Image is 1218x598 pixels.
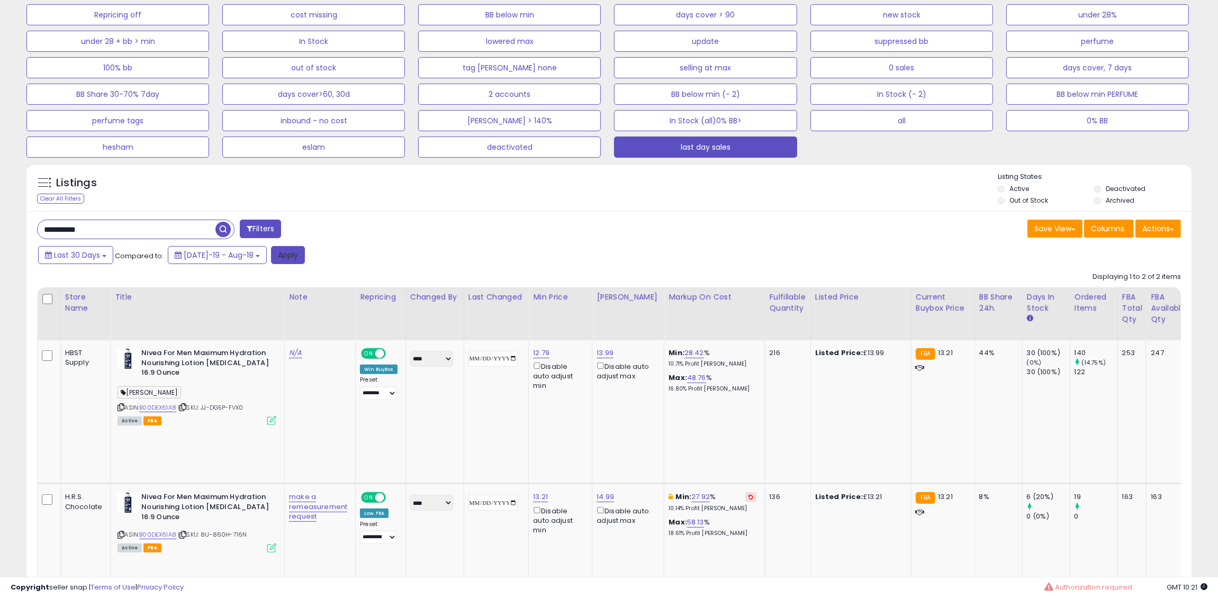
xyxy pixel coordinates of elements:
div: 253 [1122,348,1139,358]
a: 58.13 [687,517,704,528]
button: Columns [1084,220,1134,238]
button: In Stock [222,31,405,52]
div: 8% [979,492,1014,502]
button: update [614,31,797,52]
div: Clear All Filters [37,194,84,204]
b: Nivea For Men Maximum Hydration Nourishing Lotion [MEDICAL_DATA] 16.9 Ounce [141,348,270,380]
button: deactivated [418,137,601,158]
div: 163 [1151,492,1181,502]
div: Preset: [360,376,398,400]
span: ON [362,493,375,502]
div: HBST Supply [65,348,102,367]
div: Repricing [360,292,401,303]
div: FBA Available Qty [1151,292,1185,325]
button: lowered max [418,31,601,52]
button: Apply [271,246,305,264]
div: Markup on Cost [669,292,760,303]
a: 13.21 [533,492,548,502]
small: (0%) [1027,358,1042,367]
span: OFF [384,349,401,358]
b: Listed Price: [815,348,863,358]
button: [DATE]-19 - Aug-18 [168,246,267,264]
button: all [810,110,993,131]
div: Displaying 1 to 2 of 2 items [1093,272,1181,282]
button: days cover>60, 30d [222,84,405,105]
div: Disable auto adjust min [533,505,584,535]
span: All listings currently available for purchase on Amazon [118,416,142,425]
b: Max: [669,373,687,383]
div: 140 [1075,348,1117,358]
div: 30 (100%) [1027,348,1070,358]
div: Disable auto adjust max [597,505,656,525]
button: perfume tags [26,110,209,131]
div: 247 [1151,348,1181,358]
small: FBA [916,348,935,360]
button: 0% BB [1006,110,1189,131]
span: FBA [143,416,161,425]
div: Title [115,292,280,303]
span: OFF [384,493,401,502]
p: 16.80% Profit [PERSON_NAME] [669,385,756,393]
div: £13.21 [815,492,903,502]
div: Low. FBA [360,509,389,518]
button: perfume [1006,31,1189,52]
button: tag [PERSON_NAME] none [418,57,601,78]
button: eslam [222,137,405,158]
small: FBA [916,492,935,504]
small: (14.75%) [1081,358,1106,367]
div: Ordered Items [1075,292,1113,314]
button: Last 30 Days [38,246,113,264]
button: [PERSON_NAME] > 140% [418,110,601,131]
label: Active [1009,184,1029,193]
p: 18.61% Profit [PERSON_NAME] [669,530,756,537]
a: Terms of Use [91,582,136,592]
a: Privacy Policy [137,582,184,592]
div: ASIN: [118,492,276,551]
button: out of stock [222,57,405,78]
div: [PERSON_NAME] [597,292,660,303]
a: 12.79 [533,348,549,358]
span: Last 30 Days [54,250,100,260]
th: CSV column name: cust_attr_2_Changed by [405,287,464,340]
label: Out of Stock [1009,196,1048,205]
span: 13.21 [938,348,953,358]
div: Last Changed [468,292,525,303]
button: Save View [1027,220,1082,238]
div: % [669,373,756,393]
b: Max: [669,517,687,527]
div: BB Share 24h. [979,292,1018,314]
span: Compared to: [115,251,164,261]
a: 27.92 [691,492,710,502]
div: Disable auto adjust max [597,360,656,381]
div: Note [289,292,351,303]
a: 13.99 [597,348,613,358]
button: selling at max [614,57,797,78]
a: 28.42 [684,348,704,358]
button: Actions [1135,220,1181,238]
span: [DATE]-19 - Aug-18 [184,250,254,260]
b: Nivea For Men Maximum Hydration Nourishing Lotion [MEDICAL_DATA] 16.9 Ounce [141,492,270,524]
a: B00DEX61A8 [139,530,176,539]
small: Days In Stock. [1027,314,1033,323]
p: 10.71% Profit [PERSON_NAME] [669,360,756,368]
img: 41AJYEJr6tL._SL40_.jpg [118,348,139,369]
label: Deactivated [1106,184,1145,193]
span: | SKU: 8U-860H-716N [178,530,247,539]
div: 216 [769,348,802,358]
div: % [669,518,756,537]
button: 0 sales [810,57,993,78]
div: % [669,348,756,368]
button: BB Share 30-70% 7day [26,84,209,105]
b: Listed Price: [815,492,863,502]
div: 122 [1075,367,1117,377]
th: CSV column name: cust_attr_1_Last Changed [464,287,529,340]
a: N/A [289,348,302,358]
span: Columns [1091,223,1124,234]
div: 6 (20%) [1027,492,1070,502]
button: days cover > 90 [614,4,797,25]
div: ASIN: [118,348,276,424]
h5: Listings [56,176,97,191]
span: | SKU: JJ-DG5P-FVX0 [178,403,243,412]
div: seller snap | | [11,583,184,593]
div: 163 [1122,492,1139,502]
